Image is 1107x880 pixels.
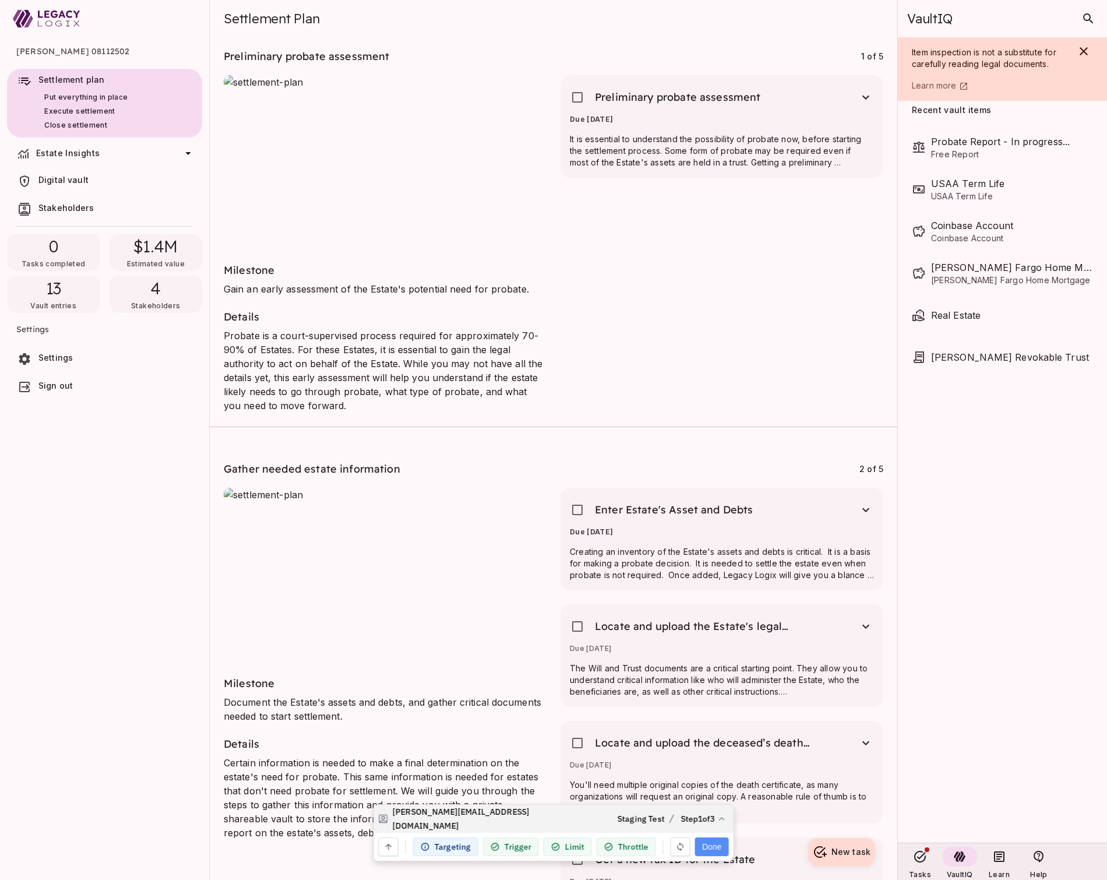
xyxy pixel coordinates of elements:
[224,50,390,63] span: Preliminary probate assessment
[224,263,274,277] span: Milestone
[681,812,714,826] span: Step 1 of 3
[560,75,883,178] div: Preliminary probate assessmentDue [DATE]It is essential to understand the possibility of probate ...
[46,278,62,299] span: 13
[695,837,728,856] button: Done
[861,51,883,61] span: 1 of 5
[224,283,529,295] span: Gain an early assessment of the Estate's potential need for probate.
[931,177,1093,191] span: USAA Term Life
[7,69,202,138] a: Settlement planPut everything in placeExecute settlementClose settlement
[912,79,1065,91] a: Learn more
[570,663,874,698] p: The Will and Trust documents are a critical starting point. They allow you to understand critical...
[570,644,612,653] span: Due [DATE]
[907,10,952,27] span: VaultIQ
[931,308,1093,322] span: Real Estate
[44,121,107,129] span: Close settlement
[413,837,478,856] div: Targeting
[38,353,73,362] span: Settings
[224,10,319,27] span: Settlement Plan
[912,168,1093,210] div: USAA Term LifeUSAA Term Life
[224,737,259,751] span: Details
[931,350,1093,364] span: Henry Smith Revokable Trust
[560,721,883,823] div: Locate and upload the deceased’s death certificateDue [DATE]You'll need multiple original copies ...
[131,301,180,310] span: Stakeholders
[618,812,665,826] span: Staging Test
[912,47,1059,69] span: Item inspection is not a substitute for carefully reading legal documents.
[16,37,193,65] span: [PERSON_NAME] 08112502
[570,779,874,814] p: You'll need multiple original copies of the death certificate, as many organizations will request...
[224,330,542,411] span: Probate is a court-supervised process required for approximately 70-90% of Estates. For these Est...
[22,259,85,268] span: Tasks completed
[224,677,274,690] span: Milestone
[678,809,728,828] button: Step1of3
[595,90,761,104] span: Preliminary probate assessment
[931,261,1093,274] span: Wells Fargo Home Mortgage
[859,464,883,474] span: 2 of 5
[7,276,100,313] div: 13Vault entries
[7,347,202,371] a: Settings
[931,233,1093,244] span: Coinbase Account
[224,757,538,839] span: Certain information is needed to make a final determination on the estate's need for probate. Thi...
[38,175,89,185] span: Digital vault
[931,274,1093,286] span: [PERSON_NAME] Fargo Home Mortgage
[30,301,76,310] span: Vault entries
[150,278,161,299] span: 4
[912,252,1093,294] div: [PERSON_NAME] Fargo Home Mortgage[PERSON_NAME] Fargo Home Mortgage
[570,115,614,124] span: Due [DATE]
[224,75,547,249] img: settlement-plan
[7,141,202,166] div: Estate Insights
[595,736,823,750] span: Locate and upload the deceased’s death certificate
[931,135,1093,149] span: Probate Report - In progress...
[831,847,870,857] span: New task
[989,870,1010,879] span: Learn
[7,169,202,193] a: Digital vault
[570,546,874,581] p: Creating an inventory of the Estate's assets and debts is critical. It is a basis for making a pr...
[224,462,400,476] span: Gather needed estate information
[110,234,203,271] div: $1.4MEstimated value
[912,80,957,90] span: Learn more
[912,105,991,117] span: Recent vault items
[38,381,73,390] span: Sign out
[127,259,185,268] span: Estimated value
[912,210,1093,252] div: Coinbase AccountCoinbase Account
[595,503,753,517] span: Enter Estate's Asset and Debts
[1030,870,1047,879] span: Help
[36,148,100,158] span: Estate Insights
[393,805,536,833] span: [PERSON_NAME][EMAIL_ADDRESS][DOMAIN_NAME]
[570,527,614,536] span: Due [DATE]
[133,236,178,257] span: $1.4M
[909,870,931,879] span: Tasks
[931,191,1093,202] span: USAA Term Life
[224,696,541,722] span: Document the Estate's assets and debts, and gather critical documents needed to start settlement.
[44,93,128,101] span: Put everything in place
[544,837,592,856] div: Limit
[483,837,539,856] div: Trigger
[912,126,1093,168] div: Probate Report - In progress...Free Report
[947,870,972,879] span: VaultIQ
[912,342,1093,372] div: [PERSON_NAME] Revokable Trust
[224,310,259,323] span: Details
[110,276,203,313] div: 4Stakeholders
[7,234,100,271] div: 0Tasks completed
[912,300,1093,330] div: Real Estate
[49,236,58,257] span: 0
[808,838,875,866] button: New task
[38,203,94,213] span: Stakeholders
[931,219,1093,233] span: Coinbase Account
[931,149,1093,160] span: Free Report
[7,375,202,399] a: Sign out
[44,107,115,115] span: Execute settlement
[38,75,104,85] span: Settlement plan
[224,488,547,662] img: settlement-plan
[570,761,612,769] span: Due [DATE]
[570,133,874,168] p: It is essential to understand the possibility of probate now, before starting the settlement proc...
[595,619,823,633] span: Locate and upload the Estate's legal documents
[597,837,656,856] div: Throttle
[560,604,883,707] div: Locate and upload the Estate's legal documentsDue [DATE]The Will and Trust documents are a critic...
[16,315,193,343] span: Settings
[7,197,202,221] a: Stakeholders
[560,488,883,590] div: Enter Estate's Asset and DebtsDue [DATE]Creating an inventory of the Estate's assets and debts is...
